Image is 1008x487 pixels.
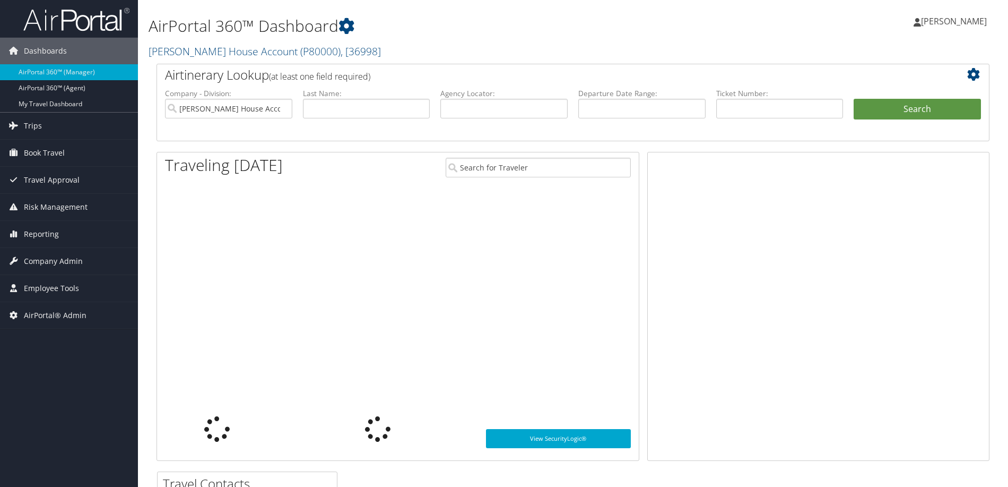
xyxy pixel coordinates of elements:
input: Search for Traveler [446,158,630,177]
span: (at least one field required) [269,71,370,82]
a: View SecurityLogic® [486,429,631,448]
span: ( P80000 ) [300,44,341,58]
span: , [ 36998 ] [341,44,381,58]
span: Dashboards [24,38,67,64]
h2: Airtinerary Lookup [165,66,911,84]
span: Travel Approval [24,167,80,193]
span: Employee Tools [24,275,79,302]
span: Company Admin [24,248,83,275]
h1: Traveling [DATE] [165,154,283,176]
span: Risk Management [24,194,88,220]
label: Company - Division: [165,88,292,99]
label: Ticket Number: [716,88,844,99]
button: Search [854,99,981,120]
label: Departure Date Range: [578,88,706,99]
a: [PERSON_NAME] [914,5,997,37]
span: [PERSON_NAME] [921,15,987,27]
span: Book Travel [24,140,65,166]
a: [PERSON_NAME] House Account [149,44,381,58]
label: Last Name: [303,88,430,99]
span: AirPortal® Admin [24,302,86,329]
label: Agency Locator: [440,88,568,99]
h1: AirPortal 360™ Dashboard [149,15,715,37]
span: Trips [24,113,42,139]
span: Reporting [24,221,59,247]
img: airportal-logo.png [23,7,129,32]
